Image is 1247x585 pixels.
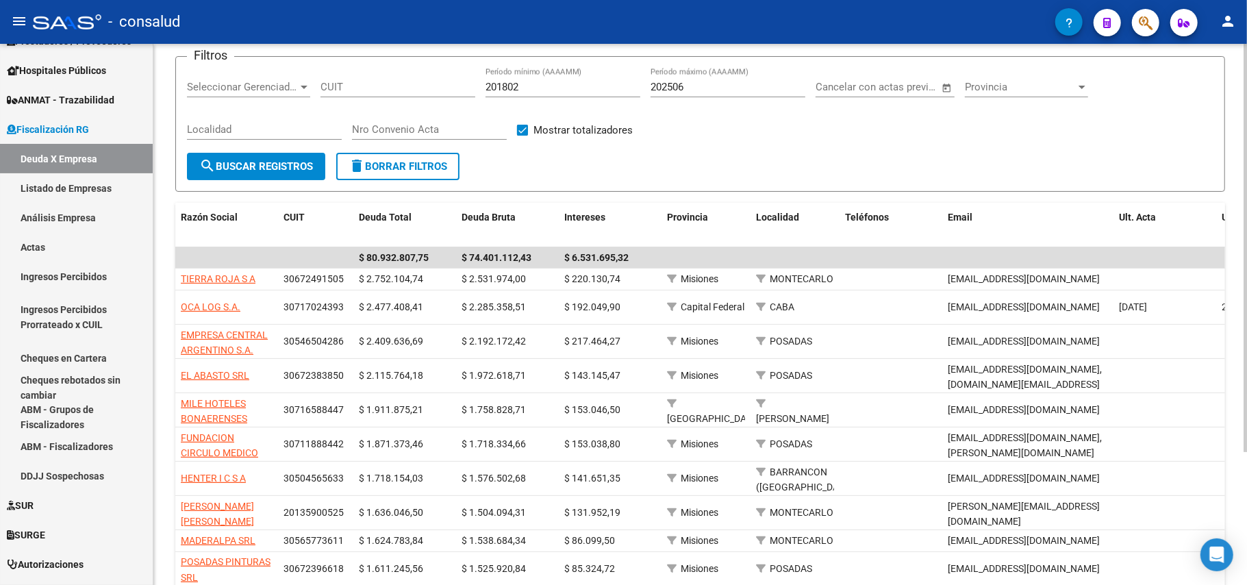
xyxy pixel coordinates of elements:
[11,13,27,29] mat-icon: menu
[1200,538,1233,571] div: Open Intercom Messenger
[533,122,633,138] span: Mostrar totalizadores
[181,535,255,546] span: MADERALPA SRL
[942,203,1113,248] datatable-header-cell: Email
[181,212,238,223] span: Razón Social
[564,404,620,415] span: $ 153.046,50
[284,473,344,484] span: 30504565633
[462,473,526,484] span: $ 1.576.502,68
[681,438,718,449] span: Misiones
[845,212,889,223] span: Teléfonos
[359,336,423,347] span: $ 2.409.636,69
[681,370,718,381] span: Misiones
[462,212,516,223] span: Deuda Bruta
[284,336,344,347] span: 30546504286
[681,273,718,284] span: Misiones
[181,556,270,583] span: POSADAS PINTURAS SRL
[681,301,744,312] span: Capital Federal
[284,563,344,574] span: 30672396618
[181,273,255,284] span: TIERRA ROJA S A
[349,158,365,174] mat-icon: delete
[462,273,526,284] span: $ 2.531.974,00
[7,92,114,108] span: ANMAT - Trazabilidad
[462,336,526,347] span: $ 2.192.172,42
[462,370,526,381] span: $ 1.972.618,71
[756,212,799,223] span: Localidad
[770,507,833,518] span: MONTECARLO
[770,438,812,449] span: POSADAS
[187,46,234,65] h3: Filtros
[662,203,751,248] datatable-header-cell: Provincia
[199,158,216,174] mat-icon: search
[751,203,840,248] datatable-header-cell: Localidad
[948,301,1100,312] span: [EMAIL_ADDRESS][DOMAIN_NAME]
[564,273,620,284] span: $ 220.130,74
[770,301,794,312] span: CABA
[1119,212,1156,223] span: Ult. Acta
[564,301,620,312] span: $ 192.049,90
[948,563,1100,574] span: [EMAIL_ADDRESS][DOMAIN_NAME]
[770,273,833,284] span: MONTECARLO
[559,203,662,248] datatable-header-cell: Intereses
[770,336,812,347] span: POSADAS
[948,473,1100,484] span: [EMAIL_ADDRESS][DOMAIN_NAME]
[359,535,423,546] span: $ 1.624.783,84
[181,432,258,475] span: FUNDACION CIRCULO MEDICO ZONA SUR
[681,507,718,518] span: Misiones
[462,438,526,449] span: $ 1.718.334,66
[284,438,344,449] span: 30711888442
[756,466,855,493] span: BARRANCON ([GEOGRAPHIC_DATA])
[939,80,955,96] button: Open calendar
[359,370,423,381] span: $ 2.115.764,18
[359,252,429,263] span: $ 80.932.807,75
[187,81,298,93] span: Seleccionar Gerenciador
[359,273,423,284] span: $ 2.752.104,74
[681,535,718,546] span: Misiones
[564,473,620,484] span: $ 141.651,35
[456,203,559,248] datatable-header-cell: Deuda Bruta
[564,212,605,223] span: Intereses
[462,252,531,263] span: $ 74.401.112,43
[948,404,1100,415] span: [EMAIL_ADDRESS][DOMAIN_NAME]
[681,336,718,347] span: Misiones
[564,563,615,574] span: $ 85.324,72
[770,563,812,574] span: POSADAS
[7,63,106,78] span: Hospitales Públicos
[181,370,249,381] span: EL ABASTO SRL
[181,398,272,440] span: MILE HOTELES BONAERENSES SOCIEDAD ANONIMA
[359,404,423,415] span: $ 1.911.875,21
[199,160,313,173] span: Buscar Registros
[462,404,526,415] span: $ 1.758.828,71
[1119,301,1147,312] span: [DATE]
[175,203,278,248] datatable-header-cell: Razón Social
[7,498,34,513] span: SUR
[359,438,423,449] span: $ 1.871.373,46
[948,535,1100,546] span: [EMAIL_ADDRESS][DOMAIN_NAME]
[278,203,353,248] datatable-header-cell: CUIT
[181,501,254,527] span: [PERSON_NAME] [PERSON_NAME]
[284,273,344,284] span: 30672491505
[1113,203,1216,248] datatable-header-cell: Ult. Acta
[359,301,423,312] span: $ 2.477.408,41
[7,557,84,572] span: Autorizaciones
[284,301,344,312] span: 30717024393
[770,370,812,381] span: POSADAS
[181,301,240,312] span: OCA LOG S.A.
[462,535,526,546] span: $ 1.538.684,34
[284,404,344,415] span: 30716588447
[462,507,526,518] span: $ 1.504.094,31
[462,563,526,574] span: $ 1.525.920,84
[284,370,344,381] span: 30672383850
[840,203,942,248] datatable-header-cell: Teléfonos
[681,563,718,574] span: Misiones
[965,81,1076,93] span: Provincia
[1220,13,1236,29] mat-icon: person
[359,212,412,223] span: Deuda Total
[359,507,423,518] span: $ 1.636.046,50
[948,364,1102,406] span: [EMAIL_ADDRESS][DOMAIN_NAME],[DOMAIN_NAME][EMAIL_ADDRESS][DOMAIN_NAME]
[181,473,246,484] span: HENTER I C S A
[948,501,1100,527] span: [PERSON_NAME][EMAIL_ADDRESS][DOMAIN_NAME]
[181,329,268,356] span: EMPRESA CENTRAL ARGENTINO S.A.
[667,413,759,424] span: [GEOGRAPHIC_DATA]
[1222,301,1227,312] span: 2
[187,153,325,180] button: Buscar Registros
